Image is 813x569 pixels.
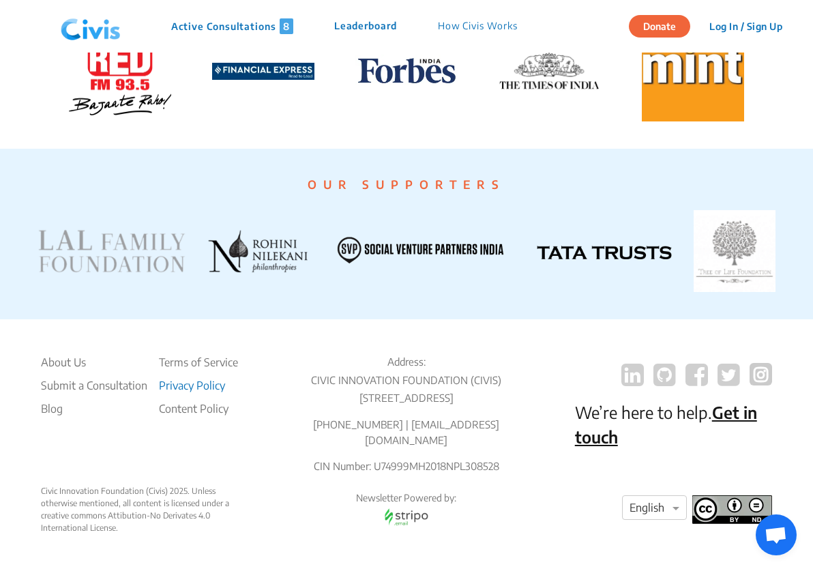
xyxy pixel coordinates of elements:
button: Donate [629,15,690,38]
p: CIN Number: U74999MH2018NPL308528 [308,458,505,474]
li: Submit a Consultation [41,377,147,394]
img: Mint logo [642,19,744,121]
p: [PHONE_NUMBER] | [EMAIL_ADDRESS][DOMAIN_NAME] [308,417,505,448]
img: ROHINI NILEKANI PHILANTHROPIES [207,229,308,273]
img: LAL FAMILY FOUNDATION [38,229,186,273]
img: Forbes logo [355,55,458,87]
a: Financial-Express-Logo [212,61,314,79]
img: Financial-Express-Logo [212,63,314,80]
p: Leaderboard [334,18,397,34]
img: TATA TRUSTS [694,210,775,292]
img: footer logo [692,495,772,524]
img: stripo email logo [378,505,435,529]
span: 8 [280,18,293,34]
img: TOI logo [499,50,601,92]
p: Newsletter Powered by: [308,491,505,505]
img: TATA TRUSTS [537,246,672,259]
p: Address: [308,354,505,370]
a: Get in touch [575,402,757,447]
img: Red FM logo [69,26,171,116]
li: About Us [41,354,147,370]
a: Blog [41,400,147,417]
img: SVP INDIA [329,229,515,273]
p: CIVIC INNOVATION FOUNDATION (CIVIS) [308,373,505,388]
p: [STREET_ADDRESS] [308,390,505,406]
button: Log In / Sign Up [700,16,791,37]
p: How Civis Works [438,18,518,34]
li: Terms of Service [159,354,238,370]
div: Civic Innovation Foundation (Civis) 2025. Unless otherwise mentioned, all content is licensed und... [41,485,239,534]
li: Content Policy [159,400,238,417]
p: Active Consultations [171,18,293,34]
p: We’re here to help. [575,400,773,449]
a: Donate [629,18,700,32]
img: navlogo.png [55,6,126,47]
li: Privacy Policy [159,377,238,394]
div: Open chat [756,514,797,555]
